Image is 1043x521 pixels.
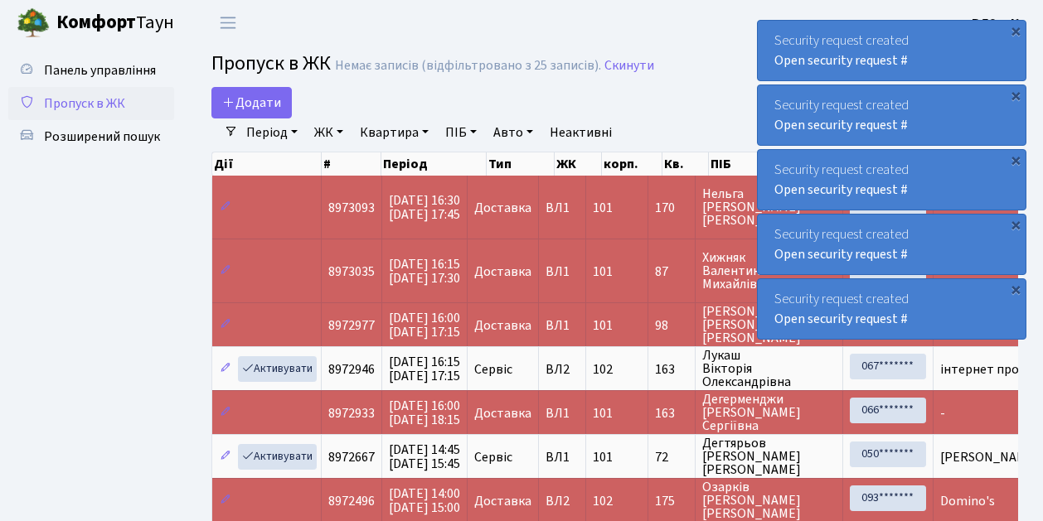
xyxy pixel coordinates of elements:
[212,152,322,176] th: Дії
[546,451,579,464] span: ВЛ1
[1007,216,1024,233] div: ×
[702,393,836,432] span: Дегерменджи [PERSON_NAME] Сергіївна
[328,316,375,335] span: 8972977
[555,152,602,176] th: ЖК
[774,51,908,70] a: Open security request #
[389,309,460,341] span: [DATE] 16:00 [DATE] 17:15
[1007,281,1024,297] div: ×
[662,152,709,176] th: Кв.
[328,404,375,422] span: 8972933
[222,94,281,112] span: Додати
[702,480,836,520] span: Озарків [PERSON_NAME] [PERSON_NAME]
[702,187,836,227] span: Нельга [PERSON_NAME] [PERSON_NAME]
[474,265,531,278] span: Доставка
[56,9,174,37] span: Таун
[546,407,579,420] span: ВЛ1
[546,319,579,332] span: ВЛ1
[389,191,460,224] span: [DATE] 16:30 [DATE] 17:45
[335,58,601,74] div: Немає записів (відфільтровано з 25 записів).
[44,128,160,146] span: Розширений пошук
[593,492,613,510] span: 102
[328,360,375,379] span: 8972946
[655,494,688,508] span: 175
[328,448,375,466] span: 8972667
[702,349,836,388] span: Лукаш Вікторія Олександрівна
[543,118,619,147] a: Неактивні
[758,215,1026,274] div: Security request created
[702,251,836,291] span: Хижняк Валентина Михайлівна
[604,58,654,74] a: Скинути
[655,363,688,376] span: 163
[17,7,50,40] img: logo.png
[593,316,613,335] span: 101
[758,21,1026,80] div: Security request created
[474,319,531,332] span: Доставка
[8,87,174,120] a: Пропуск в ЖК
[593,404,613,422] span: 101
[1007,152,1024,168] div: ×
[353,118,435,147] a: Квартира
[774,310,908,328] a: Open security request #
[328,263,375,281] span: 8973035
[207,9,249,36] button: Переключити навігацію
[546,265,579,278] span: ВЛ1
[709,152,822,176] th: ПІБ
[655,451,688,464] span: 72
[389,397,460,429] span: [DATE] 16:00 [DATE] 18:15
[389,441,460,473] span: [DATE] 14:45 [DATE] 15:45
[238,356,317,382] a: Активувати
[389,485,460,517] span: [DATE] 14:00 [DATE] 15:00
[546,363,579,376] span: ВЛ2
[702,305,836,345] span: [PERSON_NAME] [PERSON_NAME] [PERSON_NAME]
[487,152,555,176] th: Тип
[474,363,512,376] span: Сервіс
[940,404,945,422] span: -
[593,199,613,217] span: 101
[474,201,531,215] span: Доставка
[8,54,174,87] a: Панель управління
[308,118,350,147] a: ЖК
[972,14,1023,32] b: ВЛ2 -. К.
[56,9,136,36] b: Комфорт
[758,279,1026,339] div: Security request created
[655,407,688,420] span: 163
[655,201,688,215] span: 170
[546,201,579,215] span: ВЛ1
[474,407,531,420] span: Доставка
[655,319,688,332] span: 98
[602,152,662,176] th: корп.
[758,85,1026,145] div: Security request created
[389,353,460,385] span: [DATE] 16:15 [DATE] 17:15
[474,451,512,464] span: Сервіс
[1007,87,1024,104] div: ×
[211,49,331,78] span: Пропуск в ЖК
[439,118,483,147] a: ПІБ
[774,181,908,199] a: Open security request #
[593,263,613,281] span: 101
[655,265,688,278] span: 87
[322,152,381,176] th: #
[774,116,908,134] a: Open security request #
[546,494,579,508] span: ВЛ2
[972,13,1023,33] a: ВЛ2 -. К.
[211,87,292,118] a: Додати
[774,245,908,263] a: Open security request #
[238,444,317,470] a: Активувати
[1007,22,1024,39] div: ×
[593,448,613,466] span: 101
[44,61,156,80] span: Панель управління
[381,152,487,176] th: Період
[240,118,304,147] a: Період
[593,360,613,379] span: 102
[328,492,375,510] span: 8972496
[940,492,995,510] span: Domino's
[389,255,460,287] span: [DATE] 16:15 [DATE] 17:30
[8,120,174,153] a: Розширений пошук
[474,494,531,508] span: Доставка
[702,437,836,476] span: Дегтярьов [PERSON_NAME] [PERSON_NAME]
[758,150,1026,210] div: Security request created
[328,199,375,217] span: 8973093
[44,94,125,113] span: Пропуск в ЖК
[487,118,540,147] a: Авто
